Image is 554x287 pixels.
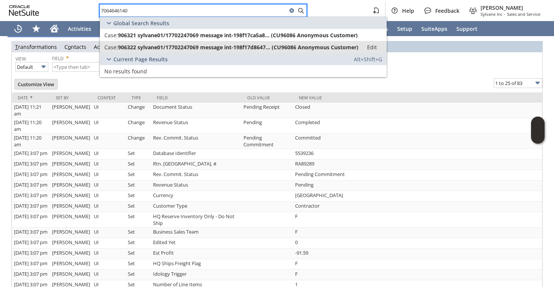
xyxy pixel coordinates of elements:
[417,21,452,36] a: SuiteApps
[151,238,242,249] td: Edited Yet
[293,249,542,259] td: -91.59
[92,228,126,238] td: UI
[359,43,385,52] a: Edit:
[293,118,542,134] td: Completed
[126,270,151,280] td: Set
[12,134,50,149] td: [DATE] 11:20 am
[96,28,125,36] a: Messages
[50,170,92,181] td: [PERSON_NAME]
[50,103,92,118] td: [PERSON_NAME]
[12,202,50,212] td: [DATE] 3:07 pm
[94,43,116,50] a: Activities
[63,21,96,36] a: Activities
[481,4,540,11] span: [PERSON_NAME]
[100,29,387,41] a: Case:906321 sylvane01/17702247069 message int-198f17ca5a8... (CU96086 Anonymous Customer)Edit:
[12,159,50,170] td: [DATE] 3:07 pm
[27,21,45,36] div: Shortcuts
[435,7,459,14] span: Feedback
[126,238,151,249] td: Set
[456,25,477,32] span: Support
[293,259,542,270] td: F
[293,191,542,202] td: [GEOGRAPHIC_DATA]
[15,43,57,50] a: Transformations
[96,21,134,36] a: Warehouse
[50,134,92,149] td: [PERSON_NAME]
[52,62,182,72] input: <Type then tab>
[12,249,50,259] td: [DATE] 3:07 pm
[92,238,126,249] td: UI
[126,103,151,118] td: Change
[92,270,126,280] td: UI
[293,149,542,159] td: 5539236
[92,134,126,149] td: UI
[50,238,92,249] td: [PERSON_NAME]
[100,6,287,15] input: Search
[151,103,242,118] td: Document Status
[92,202,126,212] td: UI
[494,78,542,88] input: 1 to 25 of 83
[151,118,242,134] td: Revenue Status
[50,181,92,191] td: [PERSON_NAME]
[50,270,92,280] td: [PERSON_NAME]
[12,181,50,191] td: [DATE] 3:07 pm
[50,212,92,228] td: [PERSON_NAME]
[12,238,50,249] td: [DATE] 3:07 pm
[293,159,542,170] td: RA89289
[92,149,126,159] td: UI
[242,118,293,134] td: Pending
[92,181,126,191] td: UI
[293,170,542,181] td: Pending Commitment
[293,181,542,191] td: Pending
[296,6,305,15] svg: Search
[12,118,50,134] td: [DATE] 11:20 am
[92,249,126,259] td: UI
[151,170,242,181] td: Rev. Commit. Status
[118,32,358,39] span: 906321 sylvane01/17702247069 message int-198f17ca5a8... (CU96086 Anonymous Customer)
[421,25,447,32] span: SuiteApps
[39,62,48,71] img: More Options
[293,212,542,228] td: F
[15,56,26,62] a: View
[104,44,118,51] span: Case:
[68,43,71,50] span: o
[247,95,288,100] div: Old Value
[151,228,242,238] td: Business Sales Team
[452,21,482,36] a: Support
[354,56,382,63] span: Alt+Shift+G
[14,24,23,33] svg: Recent Records
[113,20,169,27] span: Global Search Results
[104,68,147,75] span: No results found
[151,259,242,270] td: HQ Ships Freight Flag
[126,118,151,134] td: Change
[242,103,293,118] td: Pending Receipt
[92,191,126,202] td: UI
[104,32,118,39] span: Case:
[15,43,18,50] span: T
[481,11,502,17] span: Sylvane Inc
[507,11,540,17] span: Sales and Service
[126,259,151,270] td: Set
[50,259,92,270] td: [PERSON_NAME]
[12,149,50,159] td: [DATE] 3:07 pm
[92,259,126,270] td: UI
[50,159,92,170] td: [PERSON_NAME]
[118,44,358,51] span: 906322 sylvane01/17702247069 message int-198f17d8647... (CU96086 Anonymous Customer)
[9,21,27,36] a: Recent Records
[293,270,542,280] td: F
[50,24,59,33] svg: Home
[531,131,545,144] span: Oracle Guided Learning Widget. To move around, please hold and drag
[11,28,28,36] a: Items
[151,181,242,191] td: Revenue Status
[15,62,48,72] input: Default
[92,103,126,118] td: UI
[533,79,542,87] img: More Options
[531,117,545,144] iframe: Click here to launch Oracle Guided Learning Help Panel
[126,170,151,181] td: Set
[92,212,126,228] td: UI
[151,134,242,149] td: Rev. Commit. Status
[12,259,50,270] td: [DATE] 3:07 pm
[397,25,412,32] span: Setup
[151,149,242,159] td: Database Identifier
[15,79,57,89] input: Customize View
[12,170,50,181] td: [DATE] 3:07 pm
